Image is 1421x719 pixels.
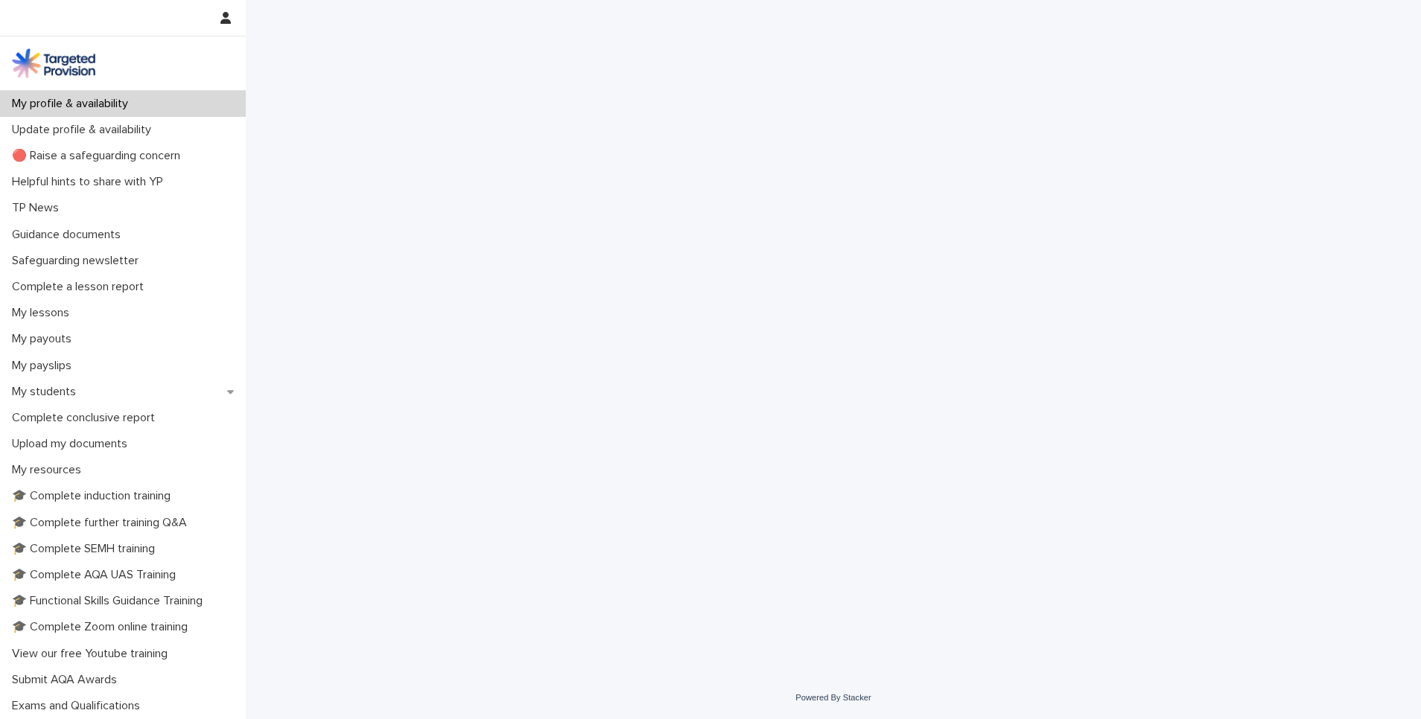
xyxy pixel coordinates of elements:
p: Helpful hints to share with YP [6,175,175,189]
p: 🎓 Complete SEMH training [6,542,167,556]
p: TP News [6,201,71,215]
p: Update profile & availability [6,123,163,137]
img: M5nRWzHhSzIhMunXDL62 [12,48,95,78]
p: My profile & availability [6,97,140,111]
p: My payouts [6,332,83,346]
p: Safeguarding newsletter [6,254,150,268]
p: 🎓 Complete AQA UAS Training [6,568,188,582]
p: My resources [6,463,93,477]
p: Submit AQA Awards [6,673,129,687]
p: 🎓 Complete induction training [6,489,182,503]
p: 🎓 Functional Skills Guidance Training [6,594,214,608]
a: Powered By Stacker [795,693,871,702]
p: Guidance documents [6,228,133,242]
p: My students [6,385,88,399]
p: Upload my documents [6,437,139,451]
p: Complete a lesson report [6,280,156,294]
p: Exams and Qualifications [6,699,152,713]
p: My lessons [6,306,81,320]
p: Complete conclusive report [6,411,167,425]
p: View our free Youtube training [6,647,179,661]
p: 🎓 Complete Zoom online training [6,620,200,634]
p: 🔴 Raise a safeguarding concern [6,149,192,163]
p: 🎓 Complete further training Q&A [6,516,199,530]
p: My payslips [6,359,83,373]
